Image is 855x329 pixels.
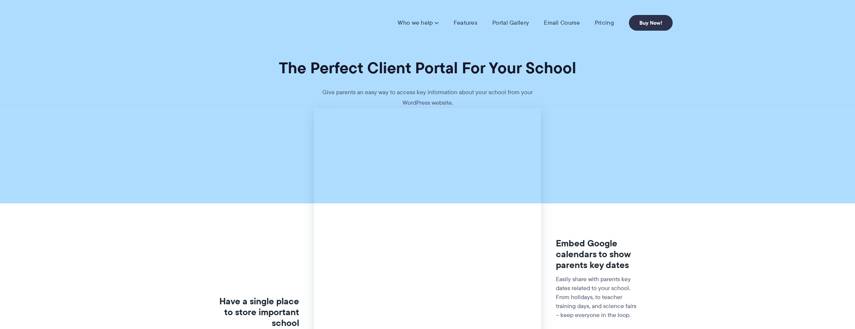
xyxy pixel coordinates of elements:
[595,19,614,27] a: Pricing
[629,15,673,31] a: Buy Now!
[315,87,540,108] p: Give parents an easy way to access key information about your school from your WordPress website.
[544,19,580,27] a: Email Course
[398,19,438,27] a: Who we help
[556,238,638,270] h3: Embed Google calendars to show parents key dates
[454,19,477,27] a: Features
[492,19,529,27] a: Portal Gallery
[556,275,638,320] p: Easily share with parents key dates related to your school. From holidays, to teacher training da...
